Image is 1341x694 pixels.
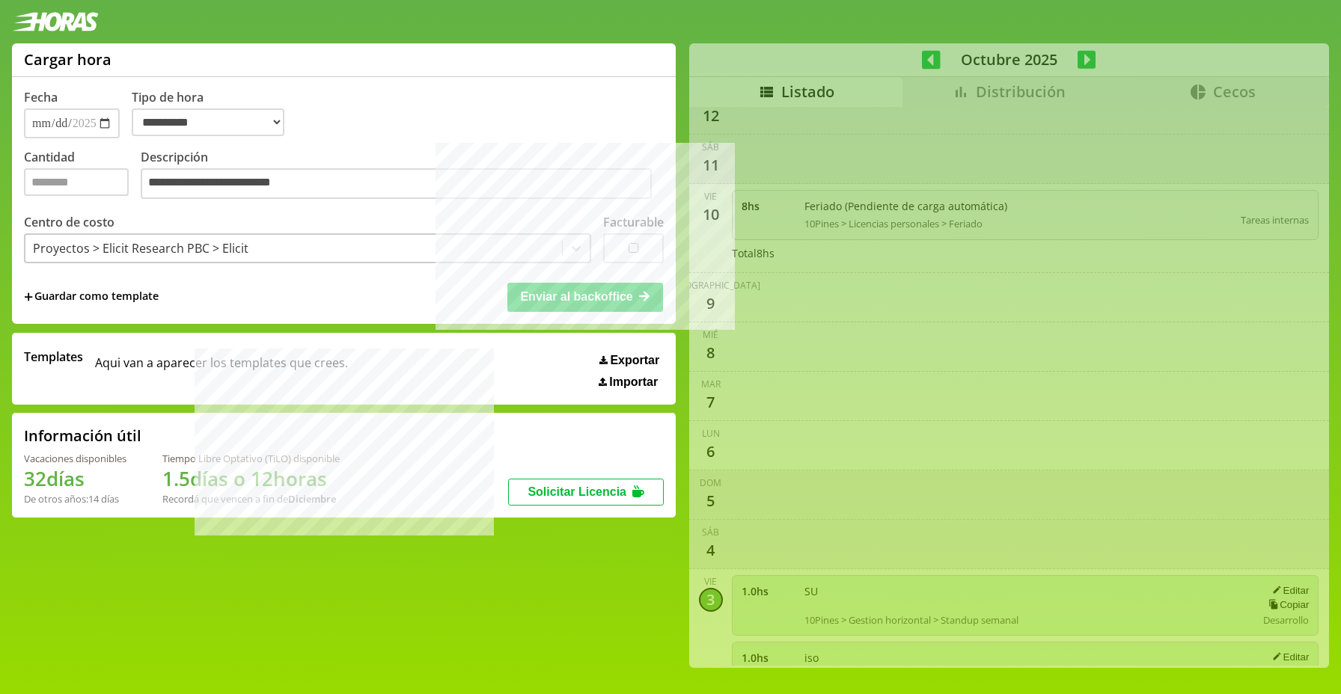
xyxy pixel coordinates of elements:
[132,108,284,136] select: Tipo de hora
[24,89,58,105] label: Fecha
[95,348,348,389] span: Aqui van a aparecer los templates que crees.
[162,492,340,506] div: Recordá que vencen a fin de
[603,214,664,230] label: Facturable
[508,479,664,506] button: Solicitar Licencia
[595,353,664,368] button: Exportar
[162,465,340,492] h1: 1.5 días o 12 horas
[24,492,126,506] div: De otros años: 14 días
[288,492,336,506] b: Diciembre
[24,348,83,365] span: Templates
[162,452,340,465] div: Tiempo Libre Optativo (TiLO) disponible
[24,452,126,465] div: Vacaciones disponibles
[507,283,663,311] button: Enviar al backoffice
[24,214,114,230] label: Centro de costo
[24,426,141,446] h2: Información útil
[12,12,99,31] img: logotipo
[24,289,33,305] span: +
[24,49,112,70] h1: Cargar hora
[141,149,664,203] label: Descripción
[609,375,658,389] span: Importar
[132,89,296,138] label: Tipo de hora
[610,354,659,367] span: Exportar
[520,290,632,303] span: Enviar al backoffice
[24,168,129,196] input: Cantidad
[24,465,126,492] h1: 32 días
[141,168,652,200] textarea: Descripción
[24,149,141,203] label: Cantidad
[24,289,159,305] span: +Guardar como template
[528,485,626,498] span: Solicitar Licencia
[33,240,248,257] div: Proyectos > Elicit Research PBC > Elicit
